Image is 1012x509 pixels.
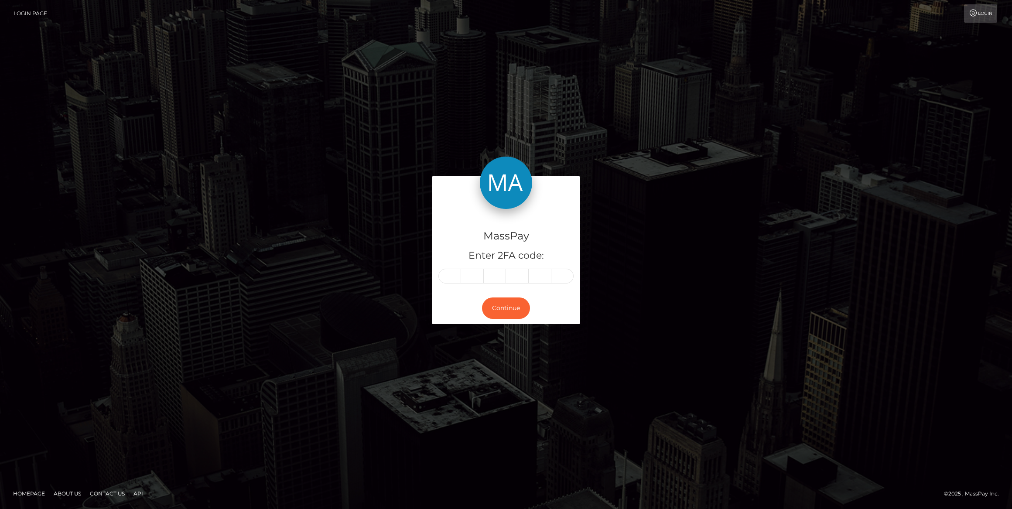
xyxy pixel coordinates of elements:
button: Continue [482,297,530,319]
img: MassPay [480,157,532,209]
a: Homepage [10,487,48,500]
div: © 2025 , MassPay Inc. [944,489,1005,499]
h5: Enter 2FA code: [438,249,574,263]
a: Contact Us [86,487,128,500]
a: About Us [50,487,85,500]
h4: MassPay [438,229,574,244]
a: API [130,487,147,500]
a: Login [964,4,997,23]
a: Login Page [14,4,47,23]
